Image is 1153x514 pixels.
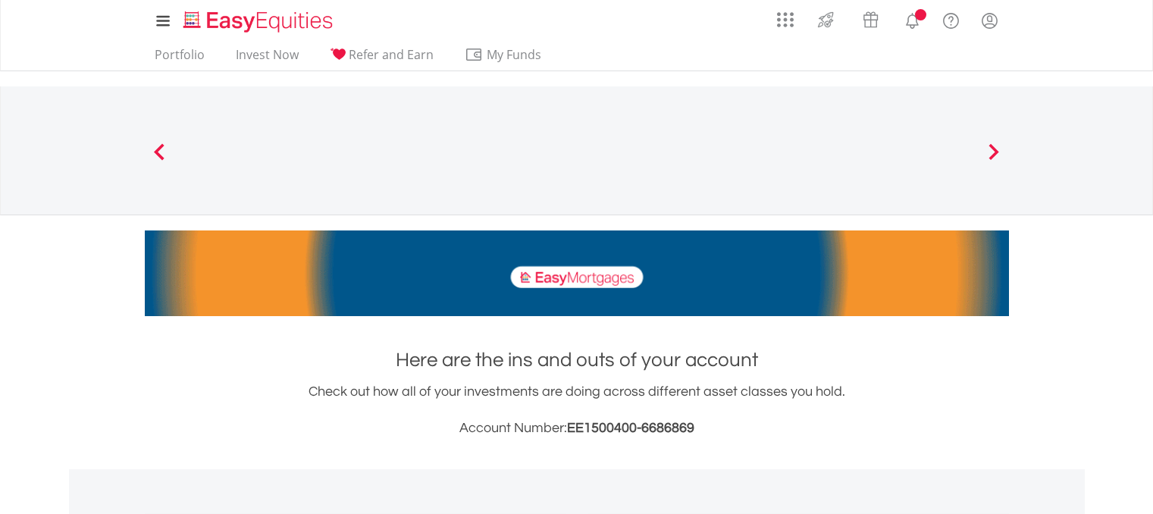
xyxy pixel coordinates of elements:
a: AppsGrid [767,4,804,28]
a: FAQ's and Support [932,4,970,34]
a: Invest Now [230,47,305,71]
h1: Here are the ins and outs of your account [145,346,1009,374]
img: EasyEquities_Logo.png [180,9,339,34]
span: Refer and Earn [349,46,434,63]
img: vouchers-v2.svg [858,8,883,32]
a: Home page [177,4,339,34]
a: Refer and Earn [324,47,440,71]
a: My Profile [970,4,1009,37]
span: My Funds [465,45,564,64]
span: EE1500400-6686869 [567,421,694,435]
a: Notifications [893,4,932,34]
img: EasyMortage Promotion Banner [145,230,1009,316]
img: thrive-v2.svg [813,8,838,32]
h3: Account Number: [145,418,1009,439]
div: Check out how all of your investments are doing across different asset classes you hold. [145,381,1009,439]
a: Portfolio [149,47,211,71]
a: Vouchers [848,4,893,32]
img: grid-menu-icon.svg [777,11,794,28]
